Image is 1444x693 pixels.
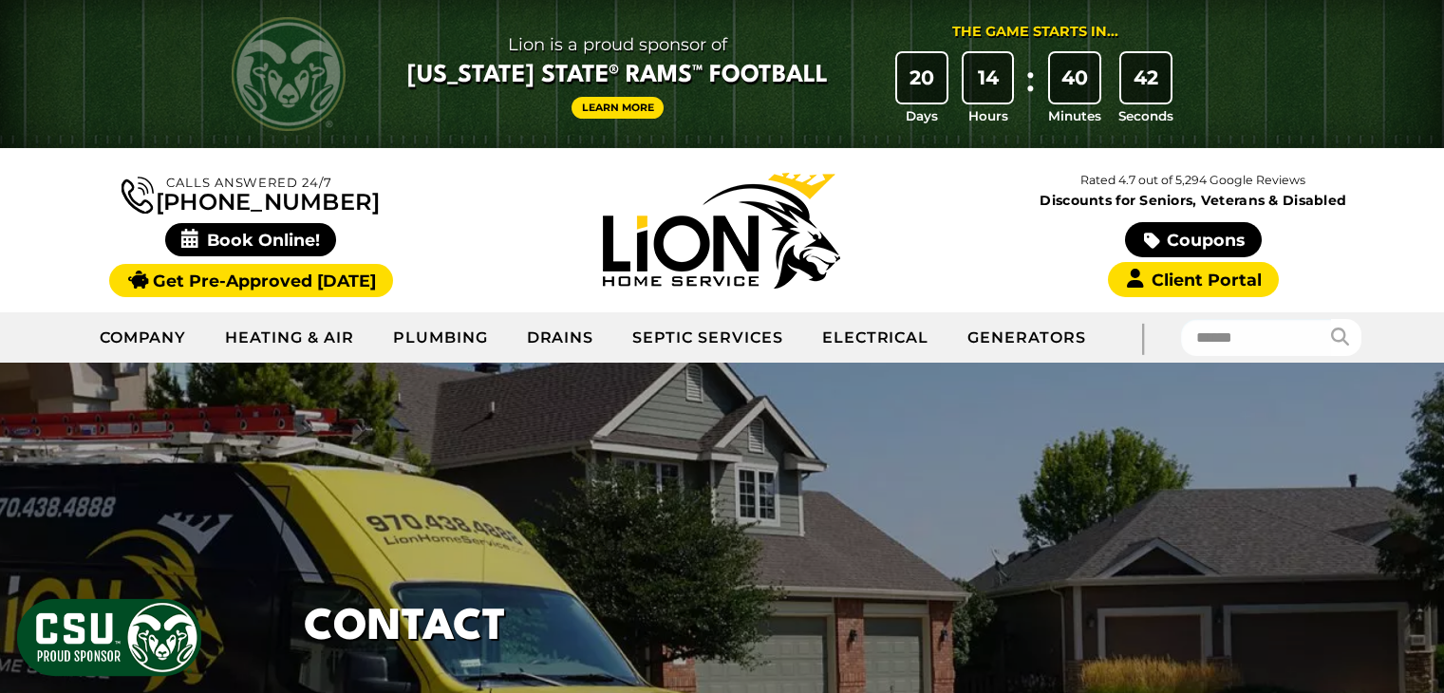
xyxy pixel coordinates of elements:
[81,314,207,362] a: Company
[165,223,337,256] span: Book Online!
[948,314,1105,362] a: Generators
[572,97,665,119] a: Learn More
[964,53,1013,103] div: 14
[897,53,947,103] div: 20
[962,194,1425,207] span: Discounts for Seniors, Veterans & Disabled
[508,314,614,362] a: Drains
[232,17,346,131] img: CSU Rams logo
[603,173,840,289] img: Lion Home Service
[1105,312,1181,363] div: |
[1021,53,1040,126] div: :
[304,596,506,660] h1: Contact
[1121,53,1171,103] div: 42
[407,29,828,60] span: Lion is a proud sponsor of
[906,106,938,125] span: Days
[407,60,828,92] span: [US_STATE] State® Rams™ Football
[1118,106,1173,125] span: Seconds
[1050,53,1099,103] div: 40
[958,170,1429,191] p: Rated 4.7 out of 5,294 Google Reviews
[803,314,949,362] a: Electrical
[14,596,204,679] img: CSU Sponsor Badge
[968,106,1008,125] span: Hours
[206,314,373,362] a: Heating & Air
[952,22,1118,43] div: The Game Starts in...
[1048,106,1101,125] span: Minutes
[374,314,508,362] a: Plumbing
[1108,262,1279,297] a: Client Portal
[122,173,380,214] a: [PHONE_NUMBER]
[1125,222,1262,257] a: Coupons
[109,264,393,297] a: Get Pre-Approved [DATE]
[613,314,802,362] a: Septic Services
